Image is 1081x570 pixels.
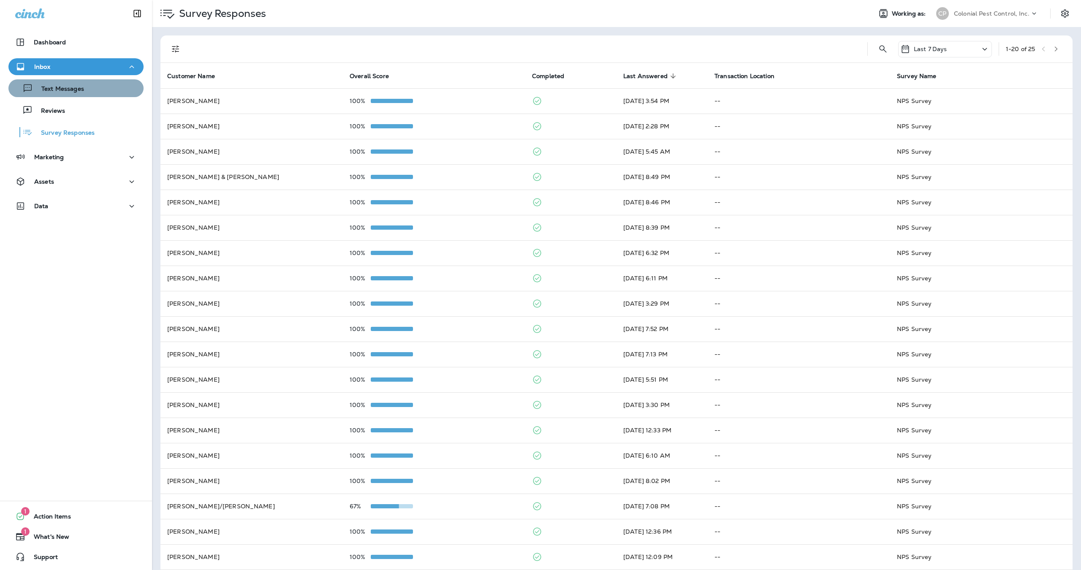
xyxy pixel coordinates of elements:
[8,508,144,525] button: 1Action Items
[34,39,66,46] p: Dashboard
[160,240,343,266] td: [PERSON_NAME]
[160,544,343,570] td: [PERSON_NAME]
[167,73,215,80] span: Customer Name
[1006,46,1035,52] div: 1 - 20 of 25
[890,468,1073,494] td: NPS Survey
[954,10,1029,17] p: Colonial Pest Control, Inc.
[708,316,890,342] td: --
[350,148,371,155] p: 100%
[350,427,371,434] p: 100%
[708,266,890,291] td: --
[617,316,708,342] td: [DATE] 7:52 PM
[708,367,890,392] td: --
[350,174,371,180] p: 100%
[350,123,371,130] p: 100%
[708,468,890,494] td: --
[617,139,708,164] td: [DATE] 5:45 AM
[892,10,928,17] span: Working as:
[160,494,343,519] td: [PERSON_NAME]/[PERSON_NAME]
[617,443,708,468] td: [DATE] 6:10 AM
[897,73,937,80] span: Survey Name
[33,85,84,93] p: Text Messages
[708,494,890,519] td: --
[350,300,371,307] p: 100%
[350,73,389,80] span: Overall Score
[350,554,371,560] p: 100%
[160,291,343,316] td: [PERSON_NAME]
[708,88,890,114] td: --
[160,342,343,367] td: [PERSON_NAME]
[34,154,64,160] p: Marketing
[936,7,949,20] div: CP
[1057,6,1073,21] button: Settings
[8,123,144,141] button: Survey Responses
[617,266,708,291] td: [DATE] 6:11 PM
[8,528,144,545] button: 1What's New
[8,79,144,97] button: Text Messages
[160,114,343,139] td: [PERSON_NAME]
[623,72,679,80] span: Last Answered
[8,58,144,75] button: Inbox
[617,215,708,240] td: [DATE] 8:39 PM
[532,73,564,80] span: Completed
[890,164,1073,190] td: NPS Survey
[890,190,1073,215] td: NPS Survey
[708,114,890,139] td: --
[160,215,343,240] td: [PERSON_NAME]
[890,443,1073,468] td: NPS Survey
[708,342,890,367] td: --
[8,34,144,51] button: Dashboard
[350,275,371,282] p: 100%
[890,139,1073,164] td: NPS Survey
[350,250,371,256] p: 100%
[708,139,890,164] td: --
[160,519,343,544] td: [PERSON_NAME]
[617,164,708,190] td: [DATE] 8:49 PM
[350,98,371,104] p: 100%
[617,342,708,367] td: [DATE] 7:13 PM
[890,544,1073,570] td: NPS Survey
[160,266,343,291] td: [PERSON_NAME]
[890,367,1073,392] td: NPS Survey
[890,240,1073,266] td: NPS Survey
[160,139,343,164] td: [PERSON_NAME]
[890,88,1073,114] td: NPS Survey
[532,72,575,80] span: Completed
[617,114,708,139] td: [DATE] 2:28 PM
[890,266,1073,291] td: NPS Survey
[890,342,1073,367] td: NPS Survey
[21,527,30,536] span: 1
[914,46,947,52] p: Last 7 Days
[890,418,1073,443] td: NPS Survey
[350,402,371,408] p: 100%
[708,190,890,215] td: --
[160,190,343,215] td: [PERSON_NAME]
[160,367,343,392] td: [PERSON_NAME]
[708,519,890,544] td: --
[350,199,371,206] p: 100%
[34,63,50,70] p: Inbox
[617,291,708,316] td: [DATE] 3:29 PM
[708,291,890,316] td: --
[617,468,708,494] td: [DATE] 8:02 PM
[160,468,343,494] td: [PERSON_NAME]
[708,392,890,418] td: --
[617,367,708,392] td: [DATE] 5:51 PM
[8,198,144,214] button: Data
[34,203,49,209] p: Data
[890,291,1073,316] td: NPS Survey
[890,114,1073,139] td: NPS Survey
[617,240,708,266] td: [DATE] 6:32 PM
[875,41,891,57] button: Search Survey Responses
[617,190,708,215] td: [DATE] 8:46 PM
[617,519,708,544] td: [DATE] 12:36 PM
[160,88,343,114] td: [PERSON_NAME]
[8,101,144,119] button: Reviews
[708,443,890,468] td: --
[350,224,371,231] p: 100%
[350,452,371,459] p: 100%
[176,7,266,20] p: Survey Responses
[617,544,708,570] td: [DATE] 12:09 PM
[125,5,149,22] button: Collapse Sidebar
[8,548,144,565] button: Support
